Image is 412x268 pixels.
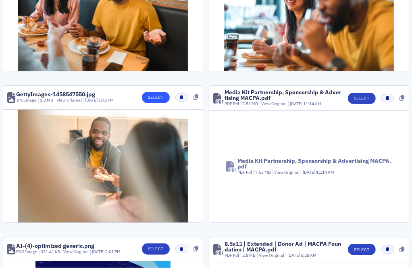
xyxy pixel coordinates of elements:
[274,169,300,175] a: View Original
[303,101,321,106] span: 11:14 AM
[142,243,170,255] button: Select
[241,101,258,107] div: 7.53 MB
[63,249,89,254] a: View Original
[237,158,392,169] div: Media Kit Partnership, Sponsorship & Advertising MACPA.pdf
[16,243,94,249] div: AI-(4)-optimized generic.png
[56,97,82,103] a: View Original
[105,249,121,254] span: 2:01 PM
[290,101,303,106] span: [DATE]
[16,91,95,97] div: GettyImages-1458547550.jpg
[225,89,342,101] div: Media Kit Partnership, Sponsorship & Advertising MACPA.pdf
[301,252,316,258] span: 5:28 AM
[38,97,54,104] div: 1.2 MB
[261,101,287,106] a: View Original
[85,97,98,103] span: [DATE]
[142,92,170,103] button: Select
[253,169,271,176] div: 7.53 MB
[225,241,342,252] div: 8.5x11 | Extended | Donor Ad | MACPA Foundation | MACPA.pdf
[16,97,37,104] div: JPG Image
[241,252,256,259] div: 2.8 MB
[348,93,376,104] button: Select
[98,97,114,103] span: 1:42 PM
[225,252,239,259] div: PDF Pdf
[16,249,37,255] div: PNG Image
[39,249,60,255] div: 331.41 kB
[225,101,239,107] div: PDF Pdf
[348,244,376,255] button: Select
[287,252,301,258] span: [DATE]
[237,169,252,176] div: PDF Pdf
[316,169,334,175] span: 11:14 AM
[92,249,105,254] span: [DATE]
[259,252,284,258] a: View Original
[303,169,316,175] span: [DATE]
